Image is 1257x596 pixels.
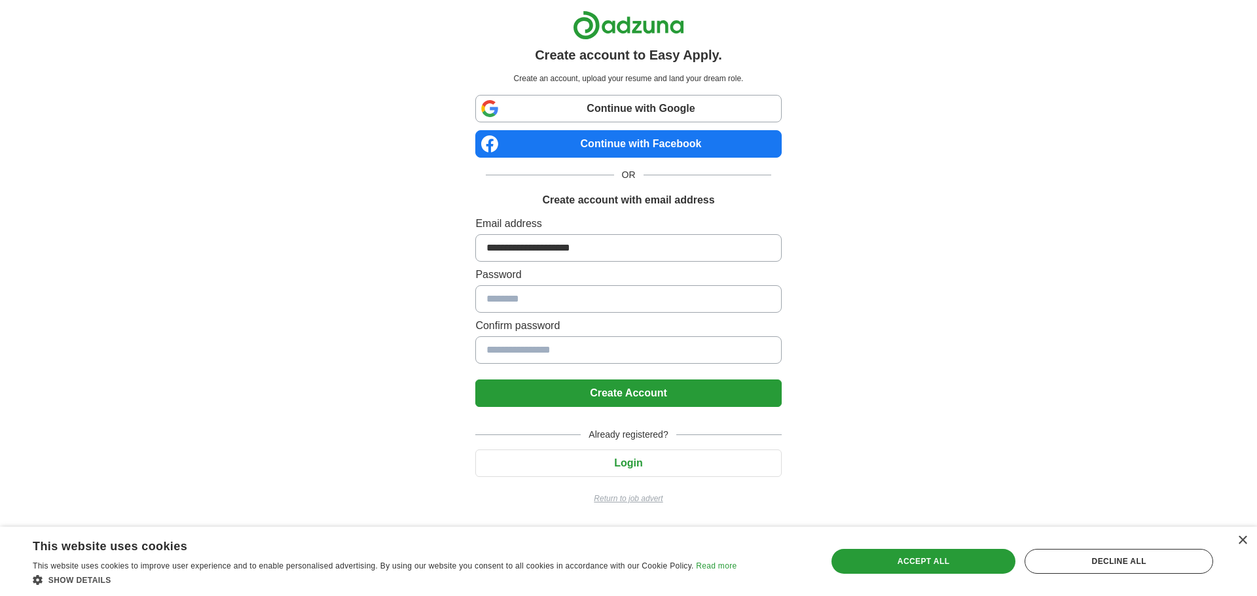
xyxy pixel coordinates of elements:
p: Create an account, upload your resume and land your dream role. [478,73,778,84]
span: This website uses cookies to improve user experience and to enable personalised advertising. By u... [33,561,694,570]
a: Return to job advert [475,493,781,504]
div: Close [1237,536,1247,546]
div: Decline all [1025,549,1213,574]
a: Continue with Google [475,95,781,122]
span: Already registered? [581,428,676,442]
img: Adzuna logo [573,10,684,40]
div: This website uses cookies [33,535,704,554]
a: Login [475,457,781,468]
button: Create Account [475,379,781,407]
label: Confirm password [475,318,781,334]
label: Email address [475,216,781,232]
div: Accept all [831,549,1016,574]
button: Login [475,449,781,477]
a: Continue with Facebook [475,130,781,158]
div: Show details [33,573,737,586]
a: Read more, opens a new window [696,561,737,570]
span: Show details [48,576,111,585]
span: OR [614,168,644,182]
label: Password [475,267,781,283]
h1: Create account with email address [542,192,714,208]
h1: Create account to Easy Apply. [535,45,722,65]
